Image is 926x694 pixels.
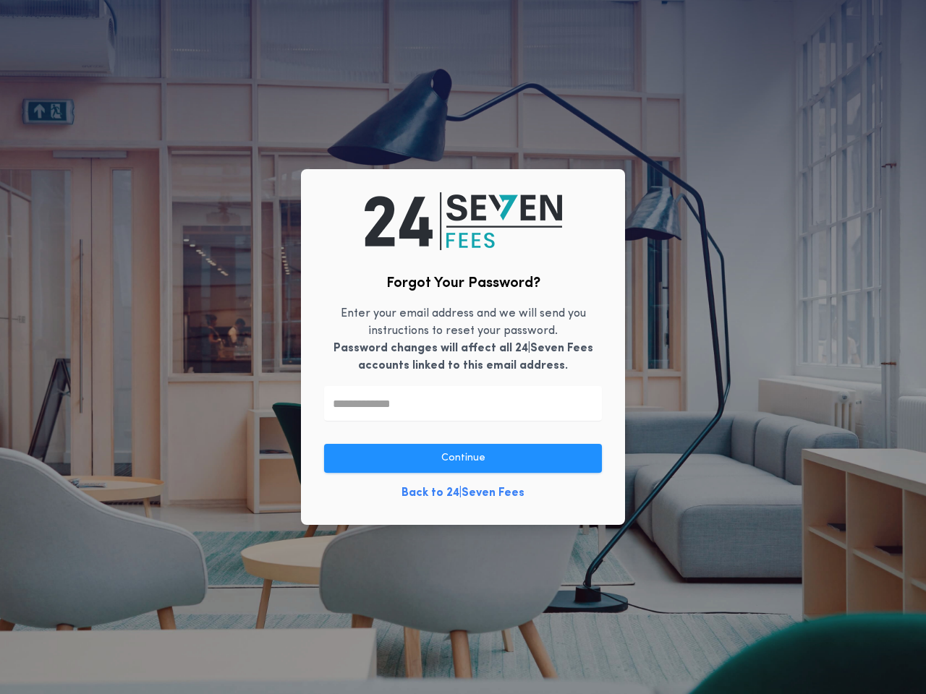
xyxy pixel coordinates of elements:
img: logo [365,192,562,250]
p: Enter your email address and we will send you instructions to reset your password. [324,305,602,374]
b: Password changes will affect all 24|Seven Fees accounts linked to this email address. [334,343,593,372]
button: Continue [324,444,602,473]
h2: Forgot Your Password? [386,273,540,294]
a: Back to 24|Seven Fees [402,484,524,502]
